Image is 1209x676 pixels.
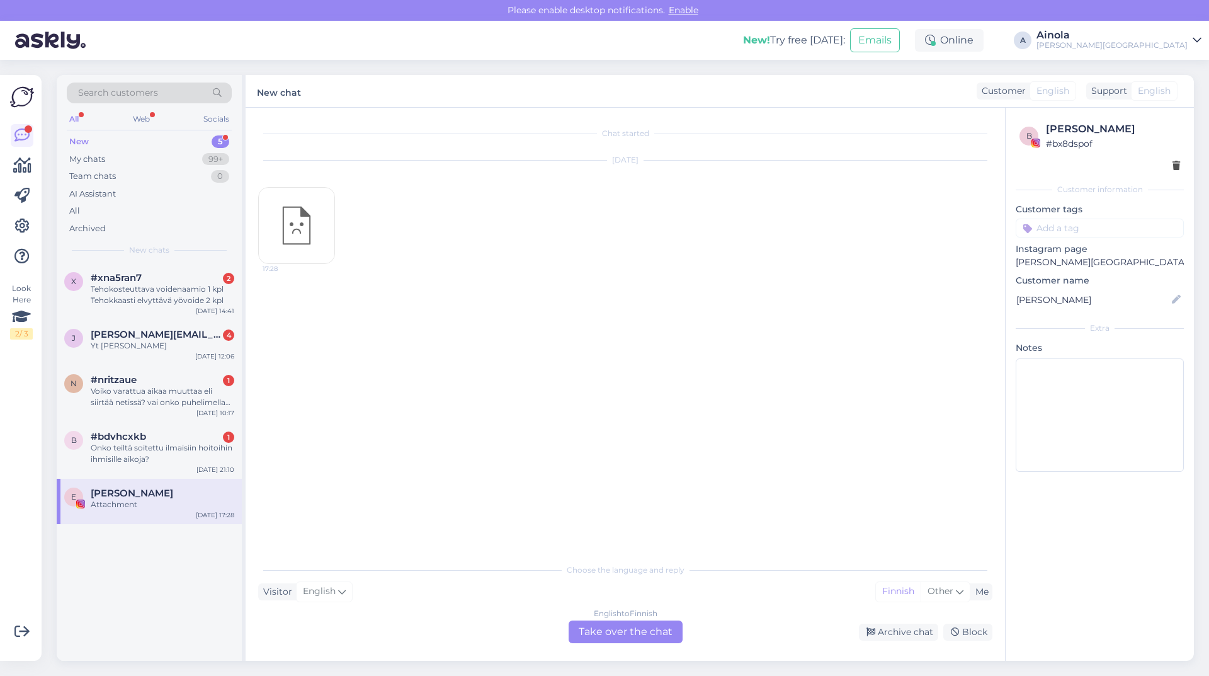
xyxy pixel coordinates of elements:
div: Socials [201,111,232,127]
div: Look Here [10,283,33,340]
div: All [67,111,81,127]
img: Askly Logo [10,85,34,109]
b: New! [743,34,770,46]
label: New chat [257,83,301,100]
div: Yt [PERSON_NAME] [91,340,234,352]
div: Team chats [69,170,116,183]
span: n [71,379,77,388]
div: [DATE] 17:28 [196,510,234,520]
div: Onko teiltä soitettu ilmaisiin hoitoihin ihmisille aikoja? [91,442,234,465]
div: Choose the language and reply [258,564,992,576]
div: [DATE] 21:10 [196,465,234,474]
input: Add a tag [1016,219,1184,238]
div: Voiko varattua aikaa muuttaa eli siirtää netissä? vai onko puhelimella ainoa mahdollisuus? [91,386,234,408]
span: #xna5ran7 [91,272,142,284]
div: Customer [977,84,1026,98]
span: b [1026,131,1032,140]
div: Archive chat [859,624,938,641]
div: Web [130,111,152,127]
span: Search customers [78,86,158,100]
div: [PERSON_NAME][GEOGRAPHIC_DATA] [1036,40,1188,50]
span: b [71,435,77,445]
div: 5 [212,135,229,148]
div: Customer information [1016,184,1184,195]
span: j [72,333,76,343]
div: 1 [223,432,234,443]
button: Emails [850,28,900,52]
div: Ainola [1036,30,1188,40]
span: #bdvhcxkb [91,431,146,442]
div: 99+ [202,153,229,166]
div: 1 [223,375,234,386]
a: Ainola[PERSON_NAME][GEOGRAPHIC_DATA] [1036,30,1201,50]
div: Extra [1016,323,1184,334]
div: [DATE] [258,154,992,166]
span: English [303,585,336,599]
div: Take over the chat [569,621,683,643]
div: [DATE] 12:06 [195,352,234,361]
div: 2 / 3 [10,328,33,340]
p: Instagram page [1016,243,1184,256]
span: x [71,277,76,286]
div: 2 [223,273,234,284]
div: Archived [69,222,106,235]
div: Block [943,624,992,641]
span: Enable [665,4,702,16]
span: #nritzaue [91,374,137,386]
div: Attachment [91,499,234,510]
div: [DATE] 14:41 [196,306,234,316]
span: 17:28 [263,264,310,273]
p: Customer tags [1016,203,1184,216]
div: Me [970,585,989,599]
div: Visitor [258,585,292,599]
div: AI Assistant [69,188,116,200]
div: Online [915,29,984,52]
div: My chats [69,153,105,166]
p: [PERSON_NAME][GEOGRAPHIC_DATA] [1016,256,1184,269]
p: Notes [1016,341,1184,355]
div: All [69,205,80,217]
div: English to Finnish [594,608,657,619]
div: Chat started [258,128,992,139]
span: jonna@murtomiehet.fi [91,329,222,340]
div: 4 [223,329,234,341]
span: New chats [129,244,169,256]
p: Customer name [1016,274,1184,287]
div: [PERSON_NAME] [1046,122,1180,137]
span: English [1036,84,1069,98]
div: New [69,135,89,148]
span: EMMI IIDA [91,488,173,499]
div: Finnish [876,582,921,601]
input: Add name [1016,293,1169,307]
div: # bx8dspof [1046,137,1180,151]
div: Support [1086,84,1127,98]
div: Try free [DATE]: [743,33,845,48]
div: 0 [211,170,229,183]
span: Other [928,585,953,597]
span: E [71,492,76,501]
span: English [1138,84,1171,98]
div: A [1014,32,1031,49]
div: [DATE] 10:17 [196,408,234,418]
div: Tehokosteuttava voidenaamio 1 kpl Tehokkaasti elvyttävä yövoide 2 kpl [91,284,234,306]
